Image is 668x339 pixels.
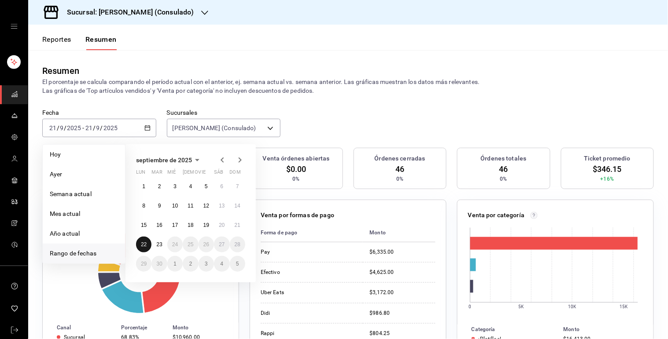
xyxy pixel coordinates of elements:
[183,256,198,272] button: 2 de octubre de 2025
[136,155,203,165] button: septiembre de 2025
[183,237,198,252] button: 25 de septiembre de 2025
[151,198,167,214] button: 9 de septiembre de 2025
[183,169,235,179] abbr: jueves
[519,305,524,310] text: 5K
[158,203,161,209] abbr: 9 de septiembre de 2025
[370,330,435,337] div: $804.25
[601,175,614,183] span: +16%
[167,217,183,233] button: 17 de septiembre de 2025
[156,222,162,228] abbr: 16 de septiembre de 2025
[261,248,349,256] div: Pay
[236,183,239,190] abbr: 7 de septiembre de 2025
[169,323,239,332] th: Monto
[42,64,79,77] div: Resumen
[199,256,214,272] button: 3 de octubre de 2025
[205,183,208,190] abbr: 5 de septiembre de 2025
[214,237,229,252] button: 27 de septiembre de 2025
[156,261,162,267] abbr: 30 de septiembre de 2025
[286,163,306,175] span: $0.00
[188,241,193,248] abbr: 25 de septiembre de 2025
[172,241,178,248] abbr: 24 de septiembre de 2025
[370,269,435,276] div: $4,625.00
[293,175,300,183] span: 0%
[151,179,167,194] button: 2 de septiembre de 2025
[50,249,118,258] span: Rango de fechas
[370,310,435,317] div: $986.80
[82,124,84,131] span: -
[60,7,194,18] h3: Sucursal: [PERSON_NAME] (Consulado)
[205,261,208,267] abbr: 3 de octubre de 2025
[96,124,100,131] input: --
[136,198,151,214] button: 8 de septiembre de 2025
[236,261,239,267] abbr: 5 de octubre de 2025
[261,289,349,296] div: Uber Eats
[173,124,256,132] span: [PERSON_NAME] (Consulado)
[151,256,167,272] button: 30 de septiembre de 2025
[85,124,93,131] input: --
[49,124,57,131] input: --
[620,305,628,310] text: 15K
[214,217,229,233] button: 20 de septiembre de 2025
[219,241,225,248] abbr: 27 de septiembre de 2025
[261,269,349,276] div: Efectivo
[85,35,117,50] button: Resumen
[230,256,245,272] button: 5 de octubre de 2025
[235,241,240,248] abbr: 28 de septiembre de 2025
[59,124,64,131] input: --
[156,241,162,248] abbr: 23 de septiembre de 2025
[468,211,525,220] p: Venta por categoría
[151,217,167,233] button: 16 de septiembre de 2025
[203,203,209,209] abbr: 12 de septiembre de 2025
[167,179,183,194] button: 3 de septiembre de 2025
[188,203,193,209] abbr: 11 de septiembre de 2025
[203,222,209,228] abbr: 19 de septiembre de 2025
[141,241,147,248] abbr: 22 de septiembre de 2025
[219,203,225,209] abbr: 13 de septiembre de 2025
[43,323,118,332] th: Canal
[172,203,178,209] abbr: 10 de septiembre de 2025
[568,305,577,310] text: 10K
[189,183,192,190] abbr: 4 de septiembre de 2025
[214,198,229,214] button: 13 de septiembre de 2025
[42,35,117,50] div: navigation tabs
[172,222,178,228] abbr: 17 de septiembre de 2025
[136,157,192,164] span: septiembre de 2025
[173,261,177,267] abbr: 1 de octubre de 2025
[235,222,240,228] abbr: 21 de septiembre de 2025
[50,190,118,199] span: Semana actual
[375,154,425,163] h3: Órdenes cerradas
[141,222,147,228] abbr: 15 de septiembre de 2025
[151,169,162,179] abbr: martes
[183,217,198,233] button: 18 de septiembre de 2025
[141,261,147,267] abbr: 29 de septiembre de 2025
[261,211,334,220] p: Venta por formas de pago
[11,23,18,30] button: open drawer
[230,217,245,233] button: 21 de septiembre de 2025
[199,169,206,179] abbr: viernes
[235,203,240,209] abbr: 14 de septiembre de 2025
[66,124,81,131] input: ----
[167,256,183,272] button: 1 de octubre de 2025
[189,261,192,267] abbr: 2 de octubre de 2025
[593,163,622,175] span: $346.15
[469,305,472,310] text: 0
[261,330,349,337] div: Rappi
[214,256,229,272] button: 4 de octubre de 2025
[167,169,176,179] abbr: miércoles
[167,110,281,116] label: Sucursales
[42,77,654,95] p: El porcentaje se calcula comparando el período actual con el anterior, ej. semana actual vs. sema...
[214,179,229,194] button: 6 de septiembre de 2025
[142,203,145,209] abbr: 8 de septiembre de 2025
[560,324,653,334] th: Monto
[500,175,507,183] span: 0%
[214,169,223,179] abbr: sábado
[151,237,167,252] button: 23 de septiembre de 2025
[363,223,435,242] th: Monto
[57,124,59,131] span: /
[50,209,118,219] span: Mes actual
[136,237,151,252] button: 22 de septiembre de 2025
[188,222,193,228] abbr: 18 de septiembre de 2025
[261,310,349,317] div: Didi
[50,170,118,179] span: Ayer
[136,256,151,272] button: 29 de septiembre de 2025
